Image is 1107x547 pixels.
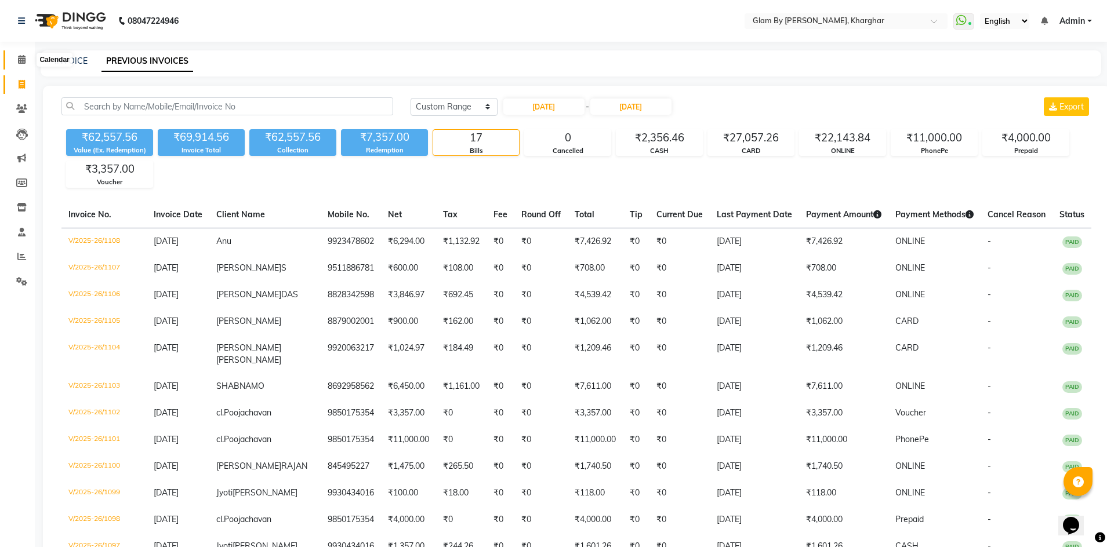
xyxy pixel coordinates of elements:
[568,228,623,255] td: ₹7,426.92
[216,289,281,300] span: [PERSON_NAME]
[710,335,799,373] td: [DATE]
[895,407,926,418] span: Voucher
[381,373,436,400] td: ₹6,450.00
[891,130,977,146] div: ₹11,000.00
[245,407,271,418] span: chavan
[895,487,925,498] span: ONLINE
[514,228,568,255] td: ₹0
[895,289,925,300] span: ONLINE
[433,130,519,146] div: 17
[1062,488,1082,499] span: PAID
[61,480,147,506] td: V/2025-26/1099
[487,426,514,453] td: ₹0
[514,308,568,335] td: ₹0
[61,335,147,373] td: V/2025-26/1104
[436,308,487,335] td: ₹162.00
[216,407,245,418] span: cl.Pooja
[61,506,147,533] td: V/2025-26/1098
[895,514,924,524] span: Prepaid
[503,99,585,115] input: Start Date
[154,262,179,273] span: [DATE]
[710,480,799,506] td: [DATE]
[1059,101,1084,112] span: Export
[988,434,991,444] span: -
[154,381,179,391] span: [DATE]
[514,426,568,453] td: ₹0
[649,228,710,255] td: ₹0
[487,506,514,533] td: ₹0
[895,209,974,220] span: Payment Methods
[623,255,649,282] td: ₹0
[321,255,381,282] td: 9511886781
[525,146,611,156] div: Cancelled
[281,289,298,300] span: DAS
[799,506,888,533] td: ₹4,000.00
[799,480,888,506] td: ₹118.00
[101,51,193,72] a: PREVIOUS INVOICES
[61,255,147,282] td: V/2025-26/1107
[988,316,991,326] span: -
[988,381,991,391] span: -
[988,461,991,471] span: -
[154,236,179,246] span: [DATE]
[800,130,885,146] div: ₹22,143.84
[381,255,436,282] td: ₹600.00
[66,145,153,155] div: Value (Ex. Redemption)
[568,400,623,426] td: ₹3,357.00
[321,282,381,308] td: 8828342598
[436,282,487,308] td: ₹692.45
[436,426,487,453] td: ₹0
[710,228,799,255] td: [DATE]
[381,228,436,255] td: ₹6,294.00
[1062,435,1082,446] span: PAID
[154,209,202,220] span: Invoice Date
[710,282,799,308] td: [DATE]
[514,255,568,282] td: ₹0
[525,130,611,146] div: 0
[521,209,561,220] span: Round Off
[67,161,153,177] div: ₹3,357.00
[216,461,281,471] span: [PERSON_NAME]
[233,487,297,498] span: [PERSON_NAME]
[487,308,514,335] td: ₹0
[321,426,381,453] td: 9850175354
[487,400,514,426] td: ₹0
[61,400,147,426] td: V/2025-26/1102
[799,426,888,453] td: ₹11,000.00
[623,282,649,308] td: ₹0
[568,282,623,308] td: ₹4,539.42
[514,480,568,506] td: ₹0
[983,146,1069,156] div: Prepaid
[575,209,594,220] span: Total
[710,453,799,480] td: [DATE]
[590,99,672,115] input: End Date
[154,289,179,300] span: [DATE]
[710,400,799,426] td: [DATE]
[321,373,381,400] td: 8692958562
[799,400,888,426] td: ₹3,357.00
[388,209,402,220] span: Net
[433,146,519,156] div: Bills
[321,335,381,373] td: 9920063217
[806,209,881,220] span: Payment Amount
[216,262,281,273] span: [PERSON_NAME]
[30,5,109,37] img: logo
[988,407,991,418] span: -
[623,426,649,453] td: ₹0
[799,453,888,480] td: ₹1,740.50
[245,434,271,444] span: chavan
[61,228,147,255] td: V/2025-26/1108
[710,255,799,282] td: [DATE]
[623,480,649,506] td: ₹0
[1058,501,1095,535] iframe: chat widget
[436,255,487,282] td: ₹108.00
[381,282,436,308] td: ₹3,846.97
[568,506,623,533] td: ₹4,000.00
[891,146,977,156] div: PhonePe
[1062,461,1082,473] span: PAID
[249,145,336,155] div: Collection
[708,130,794,146] div: ₹27,057.26
[321,308,381,335] td: 8879002001
[1062,263,1082,275] span: PAID
[154,342,179,353] span: [DATE]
